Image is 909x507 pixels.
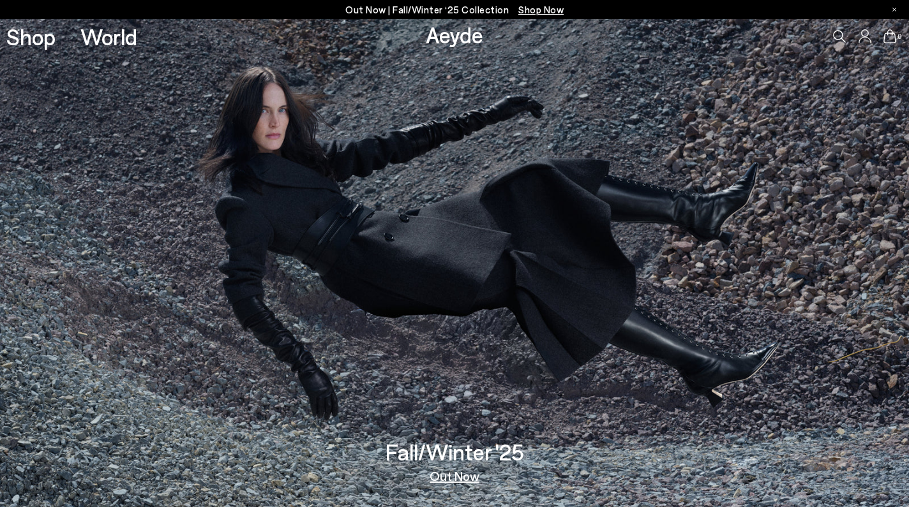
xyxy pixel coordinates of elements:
[6,26,56,48] a: Shop
[883,29,896,43] a: 0
[896,33,903,40] span: 0
[345,2,564,18] p: Out Now | Fall/Winter ‘25 Collection
[80,26,137,48] a: World
[518,4,564,15] span: Navigate to /collections/new-in
[426,21,483,48] a: Aeyde
[430,469,479,482] a: Out Now
[386,441,524,463] h3: Fall/Winter '25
